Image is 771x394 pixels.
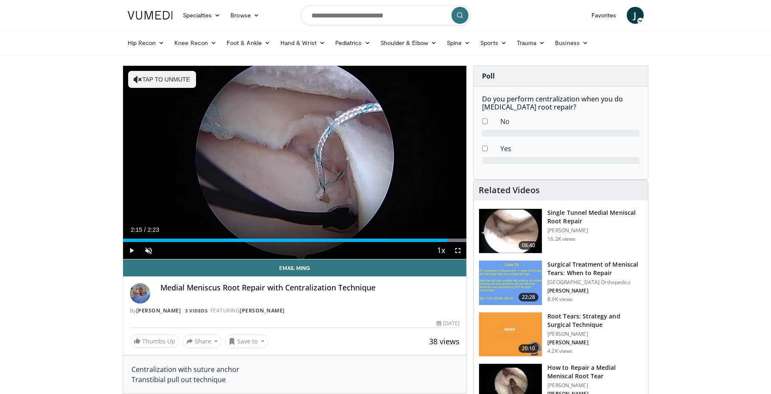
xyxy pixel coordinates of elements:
[225,7,264,24] a: Browse
[130,307,460,315] div: By FEATURING
[449,242,466,259] button: Fullscreen
[123,259,467,276] a: Email Ming
[479,312,643,357] a: 20:10 Root Tears: Strategy and Surgical Technique [PERSON_NAME] [PERSON_NAME] 4.2K views
[519,293,539,301] span: 22:28
[482,71,495,81] strong: Poll
[429,336,460,346] span: 38 views
[519,344,539,353] span: 20:10
[130,283,150,304] img: Avatar
[479,312,542,357] img: c4e7adc3-e1bb-45b8-8ec3-d6da9a633c9b.150x105_q85_crop-smart_upscale.jpg
[240,307,285,314] a: [PERSON_NAME]
[627,7,644,24] a: J
[221,34,275,51] a: Foot & Ankle
[301,5,471,25] input: Search topics, interventions
[494,144,646,154] dd: Yes
[178,7,226,24] a: Specialties
[547,260,643,277] h3: Surgical Treatment of Meniscal Tears: When to Repair
[475,34,512,51] a: Sports
[479,260,643,305] a: 22:28 Surgical Treatment of Meniscal Tears: When to Repair [GEOGRAPHIC_DATA] Orthopedics [PERSON_...
[132,364,458,385] div: Centralization with suture anchor Transtibial pull out technique
[123,242,140,259] button: Play
[160,283,460,293] h4: Medial Meniscus Root Repair with Centralization Technique
[144,226,146,233] span: /
[442,34,475,51] a: Spine
[123,34,170,51] a: Hip Recon
[547,363,643,380] h3: How to Repair a Medial Meniscal Root Tear
[376,34,442,51] a: Shoulder & Elbow
[547,227,643,234] p: [PERSON_NAME]
[128,71,196,88] button: Tap to unmute
[330,34,376,51] a: Pediatrics
[437,320,460,327] div: [DATE]
[479,261,542,305] img: 73f26c0b-5ccf-44fc-8ea3-fdebfe20c8f0.150x105_q85_crop-smart_upscale.jpg
[131,226,142,233] span: 2:15
[479,185,540,195] h4: Related Videos
[550,34,593,51] a: Business
[148,226,159,233] span: 2:23
[128,11,173,20] img: VuMedi Logo
[547,279,643,286] p: [GEOGRAPHIC_DATA] Orthopedics
[136,307,181,314] a: [PERSON_NAME]
[586,7,622,24] a: Favorites
[547,382,643,389] p: [PERSON_NAME]
[547,296,572,303] p: 8.9K views
[182,307,210,314] a: 3 Videos
[432,242,449,259] button: Playback Rate
[547,348,572,355] p: 4.2K views
[275,34,330,51] a: Hand & Wrist
[519,241,539,250] span: 08:40
[123,66,467,259] video-js: Video Player
[547,331,643,338] p: [PERSON_NAME]
[547,236,575,242] p: 16.2K views
[140,242,157,259] button: Unmute
[482,95,639,111] h6: Do you perform centralization when you do [MEDICAL_DATA] root repair?
[512,34,550,51] a: Trauma
[169,34,221,51] a: Knee Recon
[494,116,646,127] dd: No
[547,287,643,294] p: [PERSON_NAME]
[479,209,542,253] img: ef04edc1-9bea-419b-8656-3c943423183a.150x105_q85_crop-smart_upscale.jpg
[130,335,179,348] a: Thumbs Up
[123,239,467,242] div: Progress Bar
[479,208,643,253] a: 08:40 Single Tunnel Medial Meniscal Root Repair [PERSON_NAME] 16.2K views
[182,335,222,348] button: Share
[547,312,643,329] h3: Root Tears: Strategy and Surgical Technique
[547,208,643,225] h3: Single Tunnel Medial Meniscal Root Repair
[547,339,643,346] p: [PERSON_NAME]
[225,335,268,348] button: Save to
